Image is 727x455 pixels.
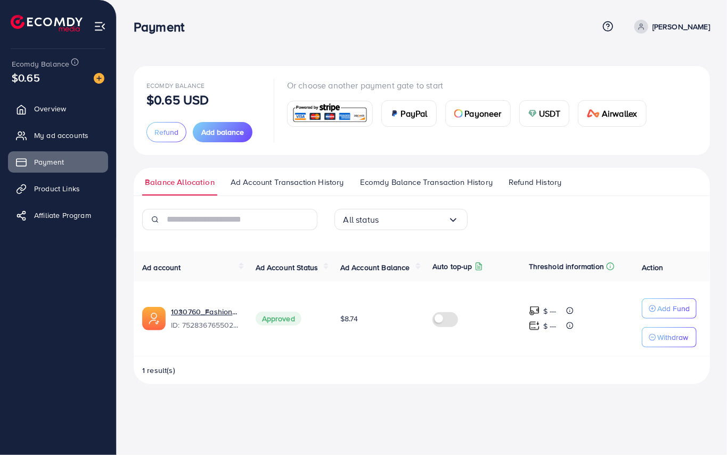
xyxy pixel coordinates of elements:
[146,122,186,142] button: Refund
[142,262,181,273] span: Ad account
[171,306,239,317] a: 1030760_Fashion Rose_1752834697540
[578,100,646,127] a: cardAirwallex
[171,306,239,331] div: <span class='underline'>1030760_Fashion Rose_1752834697540</span></br>7528367655024508945
[145,176,215,188] span: Balance Allocation
[539,107,561,120] span: USDT
[154,127,178,137] span: Refund
[529,320,540,331] img: top-up amount
[642,298,697,319] button: Add Fund
[34,157,64,167] span: Payment
[587,109,600,118] img: card
[256,312,301,326] span: Approved
[543,305,557,318] p: $ ---
[528,109,537,118] img: card
[344,212,379,228] span: All status
[454,109,463,118] img: card
[94,20,106,32] img: menu
[12,59,69,69] span: Ecomdy Balance
[509,176,561,188] span: Refund History
[401,107,428,120] span: PayPal
[340,313,358,324] span: $8.74
[193,122,252,142] button: Add balance
[432,260,472,273] p: Auto top-up
[340,262,410,273] span: Ad Account Balance
[171,320,239,330] span: ID: 7528367655024508945
[287,101,373,127] a: card
[390,109,399,118] img: card
[142,307,166,330] img: ic-ads-acc.e4c84228.svg
[8,178,108,199] a: Product Links
[94,73,104,84] img: image
[657,331,688,344] p: Withdraw
[379,212,447,228] input: Search for option
[34,103,66,114] span: Overview
[11,15,83,31] img: logo
[12,70,40,85] span: $0.65
[334,209,468,230] div: Search for option
[360,176,493,188] span: Ecomdy Balance Transaction History
[231,176,344,188] span: Ad Account Transaction History
[287,79,655,92] p: Or choose another payment gate to start
[34,130,88,141] span: My ad accounts
[256,262,318,273] span: Ad Account Status
[291,102,369,125] img: card
[8,151,108,173] a: Payment
[34,210,91,221] span: Affiliate Program
[642,262,663,273] span: Action
[142,365,175,376] span: 1 result(s)
[134,19,193,35] h3: Payment
[445,100,511,127] a: cardPayoneer
[602,107,637,120] span: Airwallex
[543,320,557,332] p: $ ---
[630,20,710,34] a: [PERSON_NAME]
[642,327,697,347] button: Withdraw
[201,127,244,137] span: Add balance
[8,205,108,226] a: Affiliate Program
[8,125,108,146] a: My ad accounts
[8,98,108,119] a: Overview
[146,81,205,90] span: Ecomdy Balance
[381,100,437,127] a: cardPayPal
[465,107,502,120] span: Payoneer
[146,93,209,106] p: $0.65 USD
[529,305,540,316] img: top-up amount
[652,20,710,33] p: [PERSON_NAME]
[519,100,570,127] a: cardUSDT
[34,183,80,194] span: Product Links
[657,302,690,315] p: Add Fund
[529,260,604,273] p: Threshold information
[682,407,719,447] iframe: Chat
